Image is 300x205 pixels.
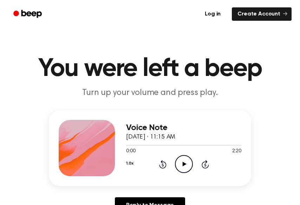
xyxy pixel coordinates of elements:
a: Beep [8,7,48,21]
h3: Voice Note [126,123,241,133]
span: 2:20 [232,148,241,155]
h1: You were left a beep [8,56,292,82]
p: Turn up your volume and press play. [15,87,285,99]
button: 1.0x [126,158,133,169]
a: Log in [198,6,228,22]
span: [DATE] · 11:15 AM [126,134,175,140]
span: 0:00 [126,148,135,155]
a: Create Account [232,7,292,21]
